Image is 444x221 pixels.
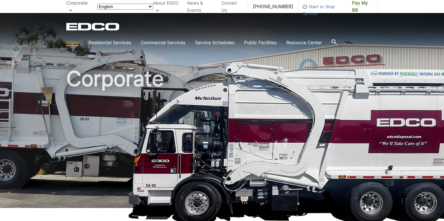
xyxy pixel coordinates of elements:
a: Service Schedules [195,39,234,46]
a: Home [66,39,79,46]
a: Residential Services [88,39,131,46]
a: Resource Center [286,39,322,46]
a: Public Facilities [244,39,277,46]
a: EDCD logo. Return to the homepage. [66,23,120,31]
select: Select a language [97,4,153,10]
a: Commercial Services [141,39,185,46]
h1: Corporate [66,68,378,211]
